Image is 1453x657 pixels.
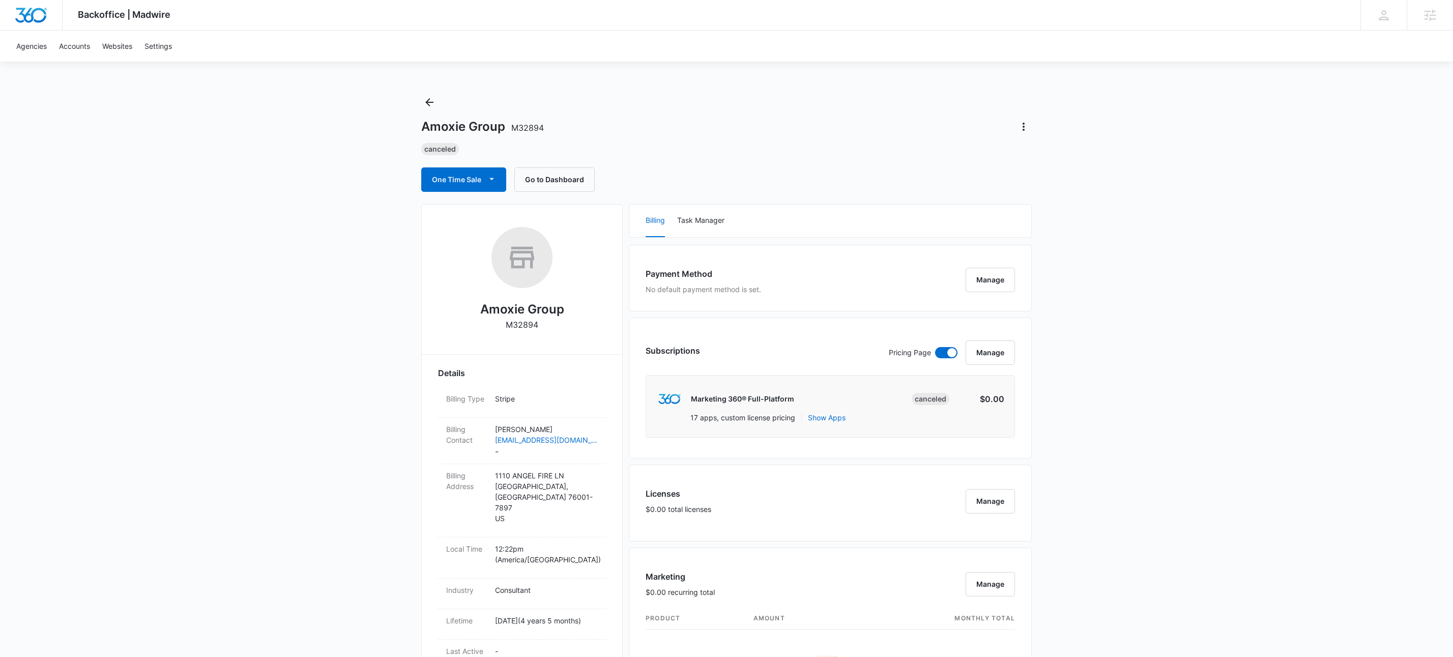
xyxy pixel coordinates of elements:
[514,167,595,192] button: Go to Dashboard
[96,31,138,62] a: Websites
[446,544,487,554] dt: Local Time
[506,319,538,331] p: M32894
[495,470,598,524] p: 1110 ANGEL FIRE LN [GEOGRAPHIC_DATA] , [GEOGRAPHIC_DATA] 76001-7897 US
[495,424,598,435] p: [PERSON_NAME]
[495,585,598,595] p: Consultant
[446,393,487,404] dt: Billing Type
[956,393,1004,405] p: $0.00
[495,393,598,404] p: Stripe
[966,572,1015,596] button: Manage
[912,393,949,405] div: Canceled
[646,504,711,515] p: $0.00 total licenses
[495,615,598,626] p: [DATE] ( 4 years 5 months )
[889,347,931,358] p: Pricing Page
[53,31,96,62] a: Accounts
[1015,119,1032,135] button: Actions
[495,646,598,656] p: -
[438,418,606,464] div: Billing Contact[PERSON_NAME][EMAIL_ADDRESS][DOMAIN_NAME]-
[856,608,1015,630] th: monthly total
[438,464,606,537] div: Billing Address1110 ANGEL FIRE LN[GEOGRAPHIC_DATA],[GEOGRAPHIC_DATA] 76001-7897US
[646,268,761,280] h3: Payment Method
[446,424,487,445] dt: Billing Contact
[421,143,459,155] div: Canceled
[446,646,487,656] dt: Last Active
[421,167,506,192] button: One Time Sale
[646,488,711,500] h3: Licenses
[495,435,598,445] a: [EMAIL_ADDRESS][DOMAIN_NAME]
[495,424,598,458] dd: -
[646,608,745,630] th: product
[421,94,438,110] button: Back
[138,31,178,62] a: Settings
[966,268,1015,292] button: Manage
[966,489,1015,513] button: Manage
[438,367,465,379] span: Details
[745,608,856,630] th: amount
[480,300,564,319] h2: Amoxie Group
[446,615,487,626] dt: Lifetime
[438,579,606,609] div: IndustryConsultant
[495,544,598,565] p: 12:22pm ( America/[GEOGRAPHIC_DATA] )
[646,345,700,357] h3: Subscriptions
[438,387,606,418] div: Billing TypeStripe
[808,412,846,423] button: Show Apps
[646,284,761,295] p: No default payment method is set.
[438,609,606,640] div: Lifetime[DATE](4 years 5 months)
[658,394,680,405] img: marketing360Logo
[677,205,724,237] button: Task Manager
[966,340,1015,365] button: Manage
[646,587,715,597] p: $0.00 recurring total
[78,9,170,20] span: Backoffice | Madwire
[511,123,544,133] span: M32894
[691,394,794,404] p: Marketing 360® Full-Platform
[646,205,665,237] button: Billing
[446,585,487,595] dt: Industry
[690,412,795,423] p: 17 apps, custom license pricing
[446,470,487,492] dt: Billing Address
[10,31,53,62] a: Agencies
[646,570,715,583] h3: Marketing
[421,119,544,134] h1: Amoxie Group
[438,537,606,579] div: Local Time12:22pm (America/[GEOGRAPHIC_DATA])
